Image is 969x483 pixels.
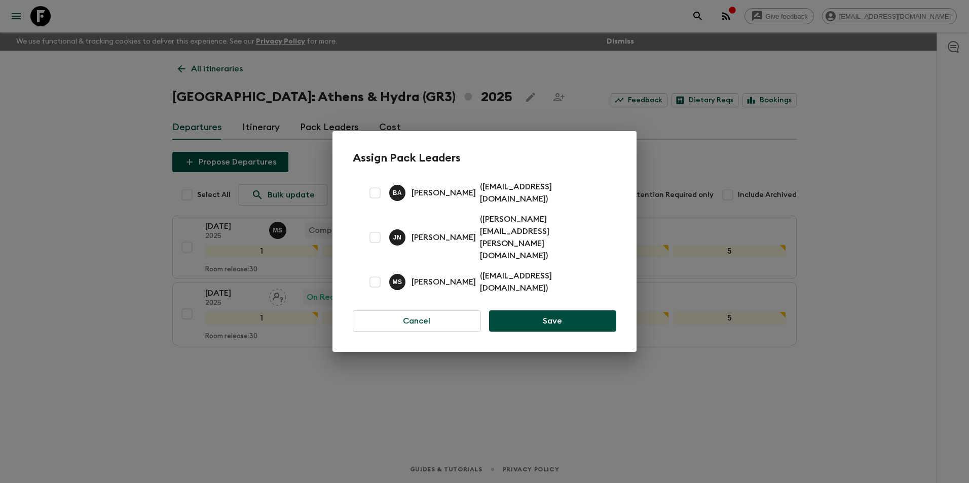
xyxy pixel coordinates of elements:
[480,181,604,205] p: ( [EMAIL_ADDRESS][DOMAIN_NAME] )
[393,189,402,197] p: B A
[353,151,616,165] h2: Assign Pack Leaders
[489,310,616,332] button: Save
[412,231,476,244] p: [PERSON_NAME]
[353,310,481,332] button: Cancel
[392,278,402,286] p: M S
[480,213,604,262] p: ( [PERSON_NAME][EMAIL_ADDRESS][PERSON_NAME][DOMAIN_NAME] )
[412,276,476,288] p: [PERSON_NAME]
[480,270,604,294] p: ( [EMAIL_ADDRESS][DOMAIN_NAME] )
[393,233,402,241] p: J N
[412,187,476,199] p: [PERSON_NAME]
